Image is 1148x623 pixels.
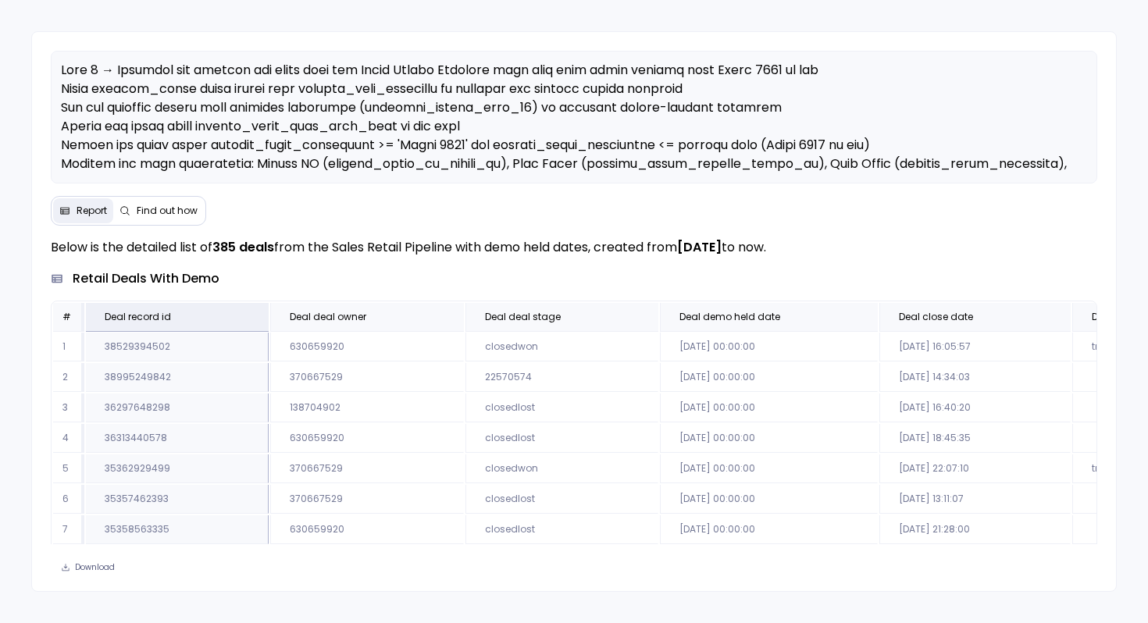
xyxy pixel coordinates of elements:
span: Deal deal owner [290,311,366,323]
td: [DATE] 00:00:00 [660,454,878,483]
td: 4 [53,424,84,453]
td: [DATE] 00:00:00 [660,363,878,392]
td: closedlost [465,515,658,544]
td: 138704902 [270,393,464,422]
td: closedlost [465,393,658,422]
span: retail deals with demo [73,269,219,288]
td: 35357462393 [86,485,269,514]
td: [DATE] 00:00:00 [660,393,878,422]
td: 630659920 [270,424,464,453]
span: Deal deal stage [485,311,561,323]
span: Download [75,562,115,573]
td: 36313440578 [86,424,269,453]
td: [DATE] 00:00:00 [660,333,878,361]
button: Report [53,198,113,223]
strong: [DATE] [677,238,722,256]
td: 2 [53,363,84,392]
td: 36297648298 [86,393,269,422]
td: [DATE] 00:00:00 [660,424,878,453]
td: 38529394502 [86,333,269,361]
span: Deal record id [105,311,171,323]
td: 5 [53,454,84,483]
button: Download [51,557,125,578]
td: 630659920 [270,333,464,361]
td: 22570574 [465,363,658,392]
td: 370667529 [270,485,464,514]
td: 1 [53,333,84,361]
td: 3 [53,393,84,422]
td: 630659920 [270,515,464,544]
td: [DATE] 13:11:07 [879,485,1071,514]
button: Find out how [113,198,204,223]
strong: 385 deals [212,238,274,256]
td: 6 [53,485,84,514]
td: [DATE] 22:07:10 [879,454,1071,483]
p: Below is the detailed list of from the Sales Retail Pipeline with demo held dates, created from t... [51,238,1097,257]
span: Deal close date [899,311,973,323]
td: [DATE] 18:45:35 [879,424,1071,453]
td: [DATE] 16:40:20 [879,393,1071,422]
td: 7 [53,515,84,544]
td: [DATE] 00:00:00 [660,515,878,544]
td: closedlost [465,485,658,514]
td: [DATE] 00:00:00 [660,485,878,514]
td: [DATE] 14:34:03 [879,363,1071,392]
td: 38995249842 [86,363,269,392]
td: 35362929499 [86,454,269,483]
td: [DATE] 21:28:00 [879,515,1071,544]
td: 370667529 [270,454,464,483]
span: Deal demo held date [679,311,780,323]
td: 370667529 [270,363,464,392]
span: # [62,310,71,323]
td: closedwon [465,454,658,483]
td: closedlost [465,424,658,453]
td: [DATE] 16:05:57 [879,333,1071,361]
td: closedwon [465,333,658,361]
span: Report [77,205,107,217]
span: Lore 8 → Ipsumdol sit ametcon adi elits doei tem Incid Utlabo Etdolore magn aliq enim admin venia... [61,61,1070,266]
td: 35358563335 [86,515,269,544]
span: Find out how [137,205,198,217]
